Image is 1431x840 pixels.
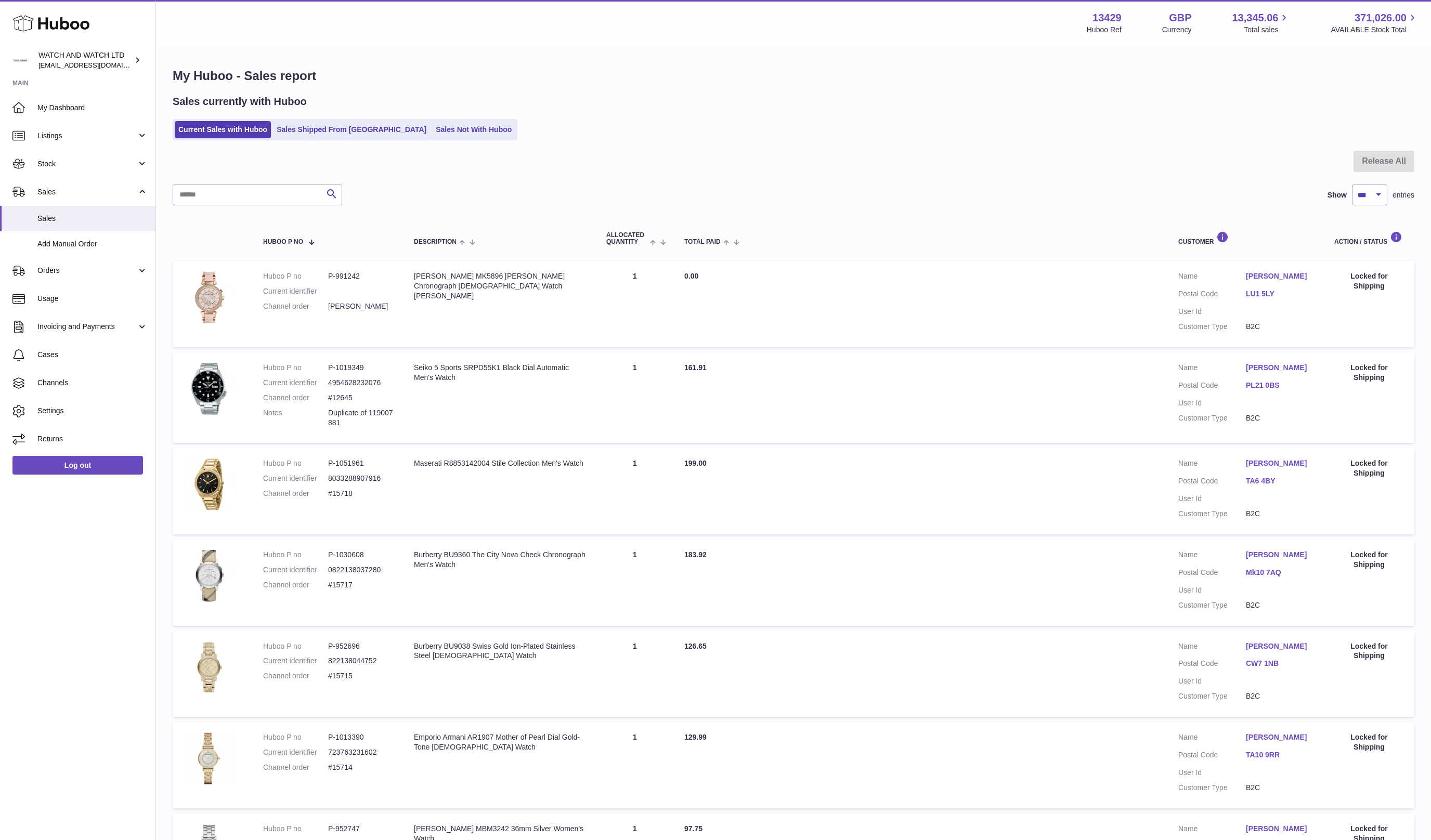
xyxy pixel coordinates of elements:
[1087,25,1122,35] div: Huboo Ref
[1178,550,1246,562] dt: Name
[684,363,707,372] span: 161.91
[1178,398,1246,408] dt: User Id
[328,550,393,560] dd: P-1030608
[1246,476,1313,486] a: TA6 4BY
[1331,11,1419,35] a: 371,026.00 AVAILABLE Stock Total
[38,61,153,69] span: [EMAIL_ADDRESS][DOMAIN_NAME]
[1162,25,1192,35] div: Currency
[37,214,148,224] span: Sales
[328,271,393,281] dd: P-991242
[684,239,721,245] span: Total paid
[1334,231,1404,245] div: Action / Status
[273,121,430,138] a: Sales Shipped From [GEOGRAPHIC_DATA]
[263,286,328,296] dt: Current identifier
[1328,190,1347,200] label: Show
[1246,289,1313,299] a: LU1 5LY
[328,671,393,681] dd: #15715
[328,641,393,651] dd: P-952696
[263,656,328,666] dt: Current identifier
[1246,641,1313,651] a: [PERSON_NAME]
[328,763,393,772] dd: #15714
[684,459,707,467] span: 199.00
[183,271,235,323] img: 1718063754.jpg
[1178,509,1246,519] dt: Customer Type
[1178,380,1246,393] dt: Postal Code
[328,378,393,388] dd: 4954628232076
[1246,732,1313,742] a: [PERSON_NAME]
[1246,783,1313,793] dd: B2C
[263,580,328,590] dt: Channel order
[1178,568,1246,580] dt: Postal Code
[1178,413,1246,423] dt: Customer Type
[263,239,303,245] span: Huboo P no
[1178,307,1246,317] dt: User Id
[1246,380,1313,390] a: PL21 0BS
[1178,476,1246,489] dt: Postal Code
[1178,750,1246,763] dt: Postal Code
[1334,550,1404,570] div: Locked for Shipping
[1246,413,1313,423] dd: B2C
[328,732,393,742] dd: P-1013390
[414,458,586,468] div: Maserati R8853142004 Stile Collection Men's Watch
[263,408,328,428] dt: Notes
[37,322,137,332] span: Invoicing and Payments
[1246,600,1313,610] dd: B2C
[684,550,707,559] span: 183.92
[414,550,586,570] div: Burberry BU9360 The City Nova Check Chronograph Men's Watch
[263,363,328,373] dt: Huboo P no
[432,121,515,138] a: Sales Not With Huboo
[37,187,137,197] span: Sales
[37,406,148,416] span: Settings
[1178,494,1246,504] dt: User Id
[328,458,393,468] dd: P-1051961
[1246,363,1313,373] a: [PERSON_NAME]
[328,408,393,428] p: Duplicate of 119007881
[37,378,148,388] span: Channels
[263,271,328,281] dt: Huboo P no
[1178,768,1246,778] dt: User Id
[1178,458,1246,471] dt: Name
[1334,732,1404,752] div: Locked for Shipping
[1246,458,1313,468] a: [PERSON_NAME]
[263,393,328,403] dt: Channel order
[1178,271,1246,284] dt: Name
[1334,458,1404,478] div: Locked for Shipping
[328,474,393,483] dd: 8033288907916
[263,824,328,834] dt: Huboo P no
[328,489,393,498] dd: #15718
[328,393,393,403] dd: #12645
[1178,641,1246,654] dt: Name
[263,301,328,311] dt: Channel order
[37,294,148,304] span: Usage
[1334,641,1404,661] div: Locked for Shipping
[37,103,148,113] span: My Dashboard
[414,363,586,383] div: Seiko 5 Sports SRPD55K1 Black Dial Automatic Men's Watch
[37,159,137,169] span: Stock
[596,261,674,347] td: 1
[12,456,143,475] a: Log out
[1178,732,1246,745] dt: Name
[38,50,132,70] div: WATCH AND WATCH LTD
[596,448,674,534] td: 1
[1246,271,1313,281] a: [PERSON_NAME]
[1246,824,1313,834] a: [PERSON_NAME]
[1178,600,1246,610] dt: Customer Type
[1334,271,1404,291] div: Locked for Shipping
[328,580,393,590] dd: #15717
[1244,25,1290,35] span: Total sales
[1246,550,1313,560] a: [PERSON_NAME]
[1334,363,1404,383] div: Locked for Shipping
[1246,509,1313,519] dd: B2C
[1246,750,1313,760] a: TA10 9RR
[596,540,674,626] td: 1
[37,266,137,275] span: Orders
[596,352,674,443] td: 1
[1355,11,1407,25] span: 371,026.00
[183,550,235,602] img: 1738538475.jpg
[1178,322,1246,332] dt: Customer Type
[263,641,328,651] dt: Huboo P no
[37,131,137,141] span: Listings
[37,350,148,360] span: Cases
[1178,231,1313,245] div: Customer
[328,565,393,575] dd: 0822138037280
